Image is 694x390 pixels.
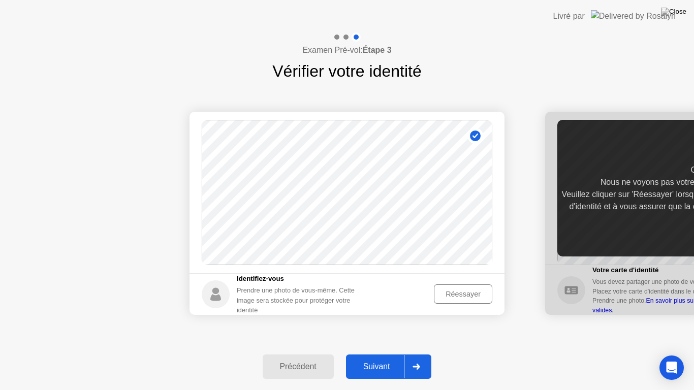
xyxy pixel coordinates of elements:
img: Delivered by Rosalyn [591,10,676,22]
div: Prendre une photo de vous-même. Cette image sera stockée pour protéger votre identité [237,285,372,315]
div: Suivant [349,362,404,371]
div: Livré par [553,10,585,22]
div: Réessayer [437,290,489,298]
button: Précédent [263,354,334,379]
button: Réessayer [434,284,492,304]
div: Open Intercom Messenger [659,355,684,380]
h4: Examen Pré-vol: [302,44,391,56]
h5: Identifiez-vous [237,274,372,284]
img: Close [661,8,686,16]
h1: Vérifier votre identité [272,59,421,83]
div: Précédent [266,362,331,371]
b: Étape 3 [363,46,392,54]
button: Suivant [346,354,432,379]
